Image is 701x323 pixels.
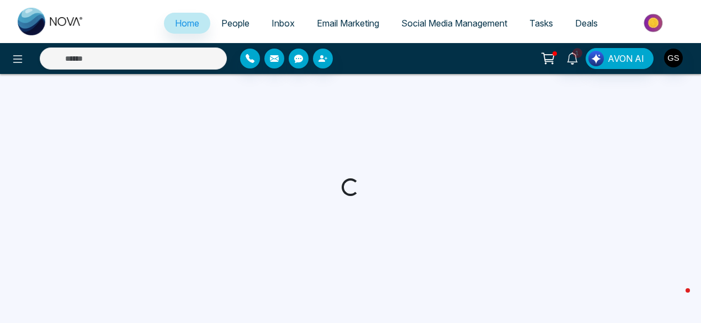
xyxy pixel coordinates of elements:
span: Tasks [529,18,553,29]
span: Deals [575,18,598,29]
a: Inbox [261,13,306,34]
a: People [210,13,261,34]
span: People [221,18,249,29]
a: Home [164,13,210,34]
span: Inbox [272,18,295,29]
iframe: Intercom live chat [663,285,690,312]
img: Market-place.gif [614,10,694,35]
span: Social Media Management [401,18,507,29]
a: Deals [564,13,609,34]
a: Social Media Management [390,13,518,34]
span: Home [175,18,199,29]
a: Email Marketing [306,13,390,34]
img: Lead Flow [588,51,604,66]
span: AVON AI [608,52,644,65]
span: Email Marketing [317,18,379,29]
img: Nova CRM Logo [18,8,84,35]
a: Tasks [518,13,564,34]
img: User Avatar [664,49,683,67]
span: 1 [572,48,582,58]
a: 1 [559,48,586,67]
button: AVON AI [586,48,654,69]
